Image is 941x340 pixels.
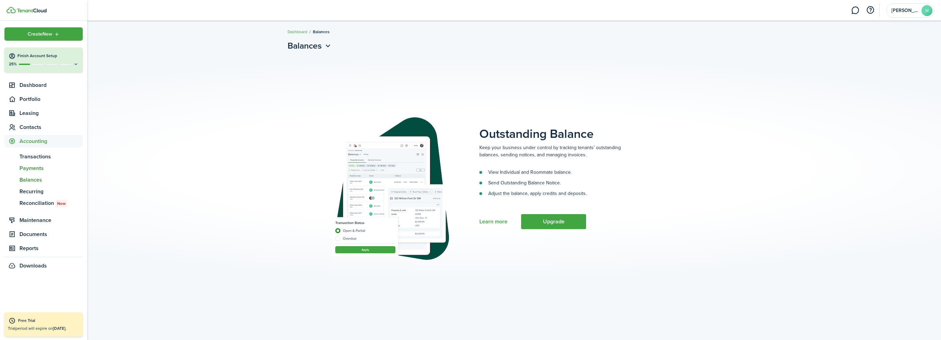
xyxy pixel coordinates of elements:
button: Upgrade [521,214,586,229]
li: Send Outstanding Balance Notice. [479,179,637,186]
a: ReconciliationNew [4,197,83,209]
p: Trial [8,325,79,331]
button: Open resource center [864,4,876,16]
img: Subscription stub [320,110,461,267]
span: Create New [28,32,52,37]
a: Payments [4,162,83,174]
span: Leasing [19,109,83,117]
div: Free Trial [18,317,79,324]
span: Portfolio [19,95,83,103]
img: TenantCloud [6,7,16,13]
span: New [57,200,66,207]
span: Transactions [19,153,83,161]
span: Balances [19,176,83,184]
p: Keep your business under control by tracking tenants’ outstanding balances, sending notices, and ... [479,144,637,158]
a: Recurring [4,186,83,197]
span: Reports [19,244,83,252]
button: Open menu [288,40,332,52]
a: Reports [4,242,83,254]
span: Downloads [19,262,47,270]
li: View Individual and Roommate balance. [479,169,637,176]
a: Messaging [849,2,862,19]
button: Open menu [4,27,83,41]
button: Finish Account Setup25% [4,48,83,72]
avatar-text: W [922,5,932,16]
placeholder-page-title: Outstanding Balance [479,110,677,141]
a: Dashboard [288,29,307,35]
a: Balances [4,174,83,186]
span: Reconciliation [19,199,83,207]
a: Free TrialTrialperiod will expire on[DATE]. [4,312,83,337]
span: Contacts [19,123,83,131]
span: Recurring [19,187,83,196]
span: Payments [19,164,83,172]
span: Dashboard [19,81,83,89]
span: Accounting [19,137,83,145]
b: [DATE]. [53,325,66,331]
a: Learn more [479,219,507,225]
img: TenantCloud [17,9,47,13]
span: period will expire on [15,325,66,331]
p: 25% [9,61,17,67]
a: Transactions [4,151,83,162]
h4: Finish Account Setup [17,53,79,59]
span: William [891,8,919,13]
span: Balances [288,40,322,52]
span: Balances [313,29,330,35]
button: Balances [288,40,332,52]
span: Maintenance [19,216,83,224]
li: Adjust the balance, apply credits and deposits. [479,190,637,197]
span: Documents [19,230,83,238]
